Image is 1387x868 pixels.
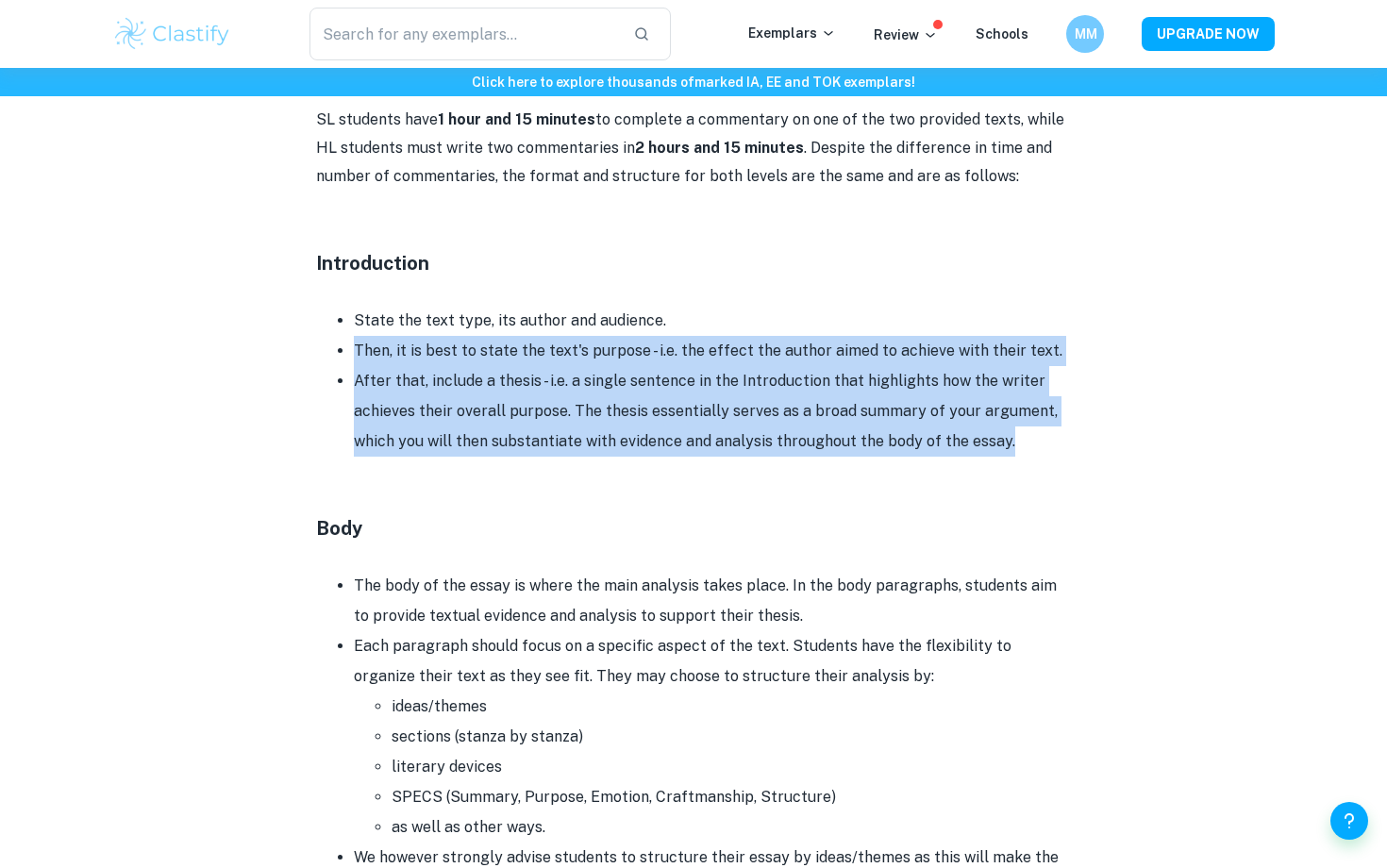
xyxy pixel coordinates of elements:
[748,23,836,43] p: Exemplars
[392,692,1071,722] li: ideas/themes
[392,752,1071,782] li: literary devices
[1066,15,1104,53] button: MM
[354,571,1071,631] li: The body of the essay is where the main analysis takes place. In the body paragraphs, students ai...
[976,26,1028,42] a: Schools
[354,336,1071,366] li: Then, it is best to state the text's purpose - i.e. the effect the author aimed to achieve with t...
[1142,17,1275,51] button: UPGRADE NOW
[309,8,618,60] input: Search for any exemplars...
[635,139,804,157] strong: 2 hours and 15 minutes
[438,110,595,128] strong: 1 hour and 15 minutes
[354,366,1071,457] li: After that, include a thesis - i.e. a single sentence in the Introduction that highlights how the...
[316,514,1071,542] h4: Body
[4,72,1383,92] h6: Click here to explore thousands of marked IA, EE and TOK exemplars !
[1075,24,1096,44] h6: MM
[392,812,1071,843] li: as well as other ways.
[316,252,429,275] strong: Introduction
[316,106,1071,192] p: SL students have to complete a commentary on one of the two provided texts, while HL students mus...
[1330,802,1368,840] button: Help and Feedback
[354,306,1071,336] li: State the text type, its author and audience.
[392,782,1071,812] li: SPECS (Summary, Purpose, Emotion, Craftmanship, Structure)
[874,25,938,45] p: Review
[112,15,232,53] img: Clastify logo
[392,722,1071,752] li: sections (stanza by stanza)
[354,631,1071,843] li: Each paragraph should focus on a specific aspect of the text. Students have the flexibility to or...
